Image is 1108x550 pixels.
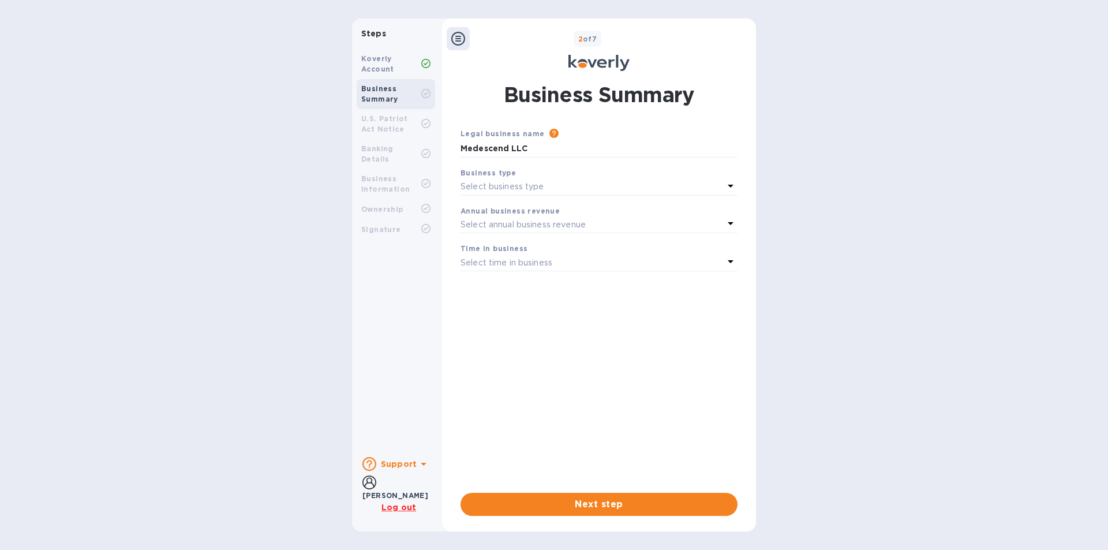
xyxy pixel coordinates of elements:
b: Ownership [361,205,403,214]
input: Enter legal business name [461,140,738,158]
b: Business Information [361,174,410,193]
h1: Business Summary [504,80,694,109]
b: Annual business revenue [461,207,560,215]
span: 2 [578,35,583,43]
b: Time in business [461,244,527,253]
p: Select time in business [461,257,552,269]
b: U.S. Patriot Act Notice [361,114,408,133]
p: Select annual business revenue [461,219,586,231]
b: Business Summary [361,84,398,103]
u: Log out [381,503,416,512]
b: Steps [361,29,386,38]
b: [PERSON_NAME] [362,491,428,500]
button: Next step [461,493,738,516]
b: Legal business name [461,129,545,138]
b: Banking Details [361,144,394,163]
b: Business type [461,169,516,177]
span: Next step [470,497,728,511]
b: of 7 [578,35,597,43]
b: Koverly Account [361,54,394,73]
b: Support [381,459,417,469]
b: Signature [361,225,401,234]
p: Select business type [461,181,544,193]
